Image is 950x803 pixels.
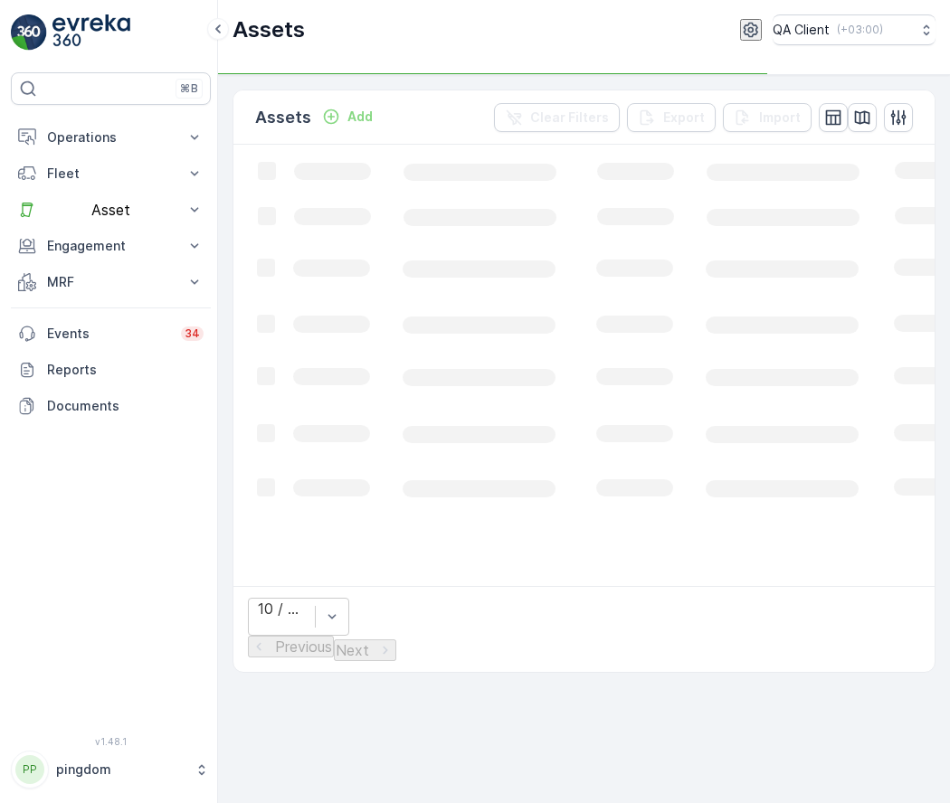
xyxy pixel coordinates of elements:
p: Operations [47,128,175,146]
p: Engagement [47,237,175,255]
p: Next [336,642,369,658]
button: Engagement [11,228,211,264]
a: Documents [11,388,211,424]
button: Fleet [11,156,211,192]
p: Clear Filters [530,109,609,127]
span: v 1.48.1 [11,736,211,747]
p: Import [759,109,801,127]
p: pingdom [56,760,185,779]
button: PPpingdom [11,751,211,789]
button: Export [627,103,716,132]
p: ( +03:00 ) [837,23,883,37]
a: Events34 [11,316,211,352]
img: logo_light-DOdMpM7g.png [52,14,130,51]
button: Asset [11,192,211,228]
button: Add [315,106,380,128]
p: QA Client [773,21,830,39]
p: Events [47,325,170,343]
button: Operations [11,119,211,156]
p: Assets [233,15,305,44]
img: logo [11,14,47,51]
button: MRF [11,264,211,300]
p: Add [347,108,373,126]
a: Reports [11,352,211,388]
button: Clear Filters [494,103,620,132]
p: Fleet [47,165,175,183]
p: Export [663,109,705,127]
p: Reports [47,361,204,379]
p: MRF [47,273,175,291]
p: ⌘B [180,81,198,96]
button: Import [723,103,812,132]
button: Previous [248,636,334,657]
button: Next [334,639,396,661]
p: Previous [275,638,332,655]
p: 34 [185,326,200,341]
p: Asset [47,202,175,218]
div: 10 / Page [258,600,306,617]
div: PP [15,755,44,784]
p: Assets [255,105,311,130]
p: Documents [47,397,204,415]
button: QA Client(+03:00) [773,14,936,45]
